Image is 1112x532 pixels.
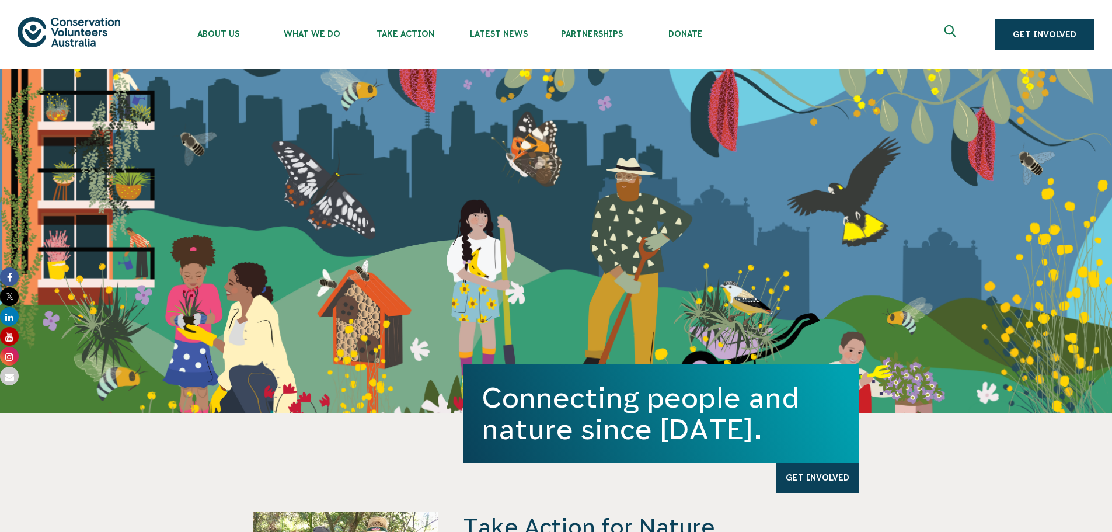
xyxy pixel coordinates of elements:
[639,29,732,39] span: Donate
[358,29,452,39] span: Take Action
[452,29,545,39] span: Latest News
[265,29,358,39] span: What We Do
[18,17,120,47] img: logo.svg
[172,29,265,39] span: About Us
[545,29,639,39] span: Partnerships
[776,463,859,493] a: Get Involved
[482,382,840,445] h1: Connecting people and nature since [DATE].
[944,25,959,44] span: Expand search box
[937,20,965,48] button: Expand search box Close search box
[995,19,1094,50] a: Get Involved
